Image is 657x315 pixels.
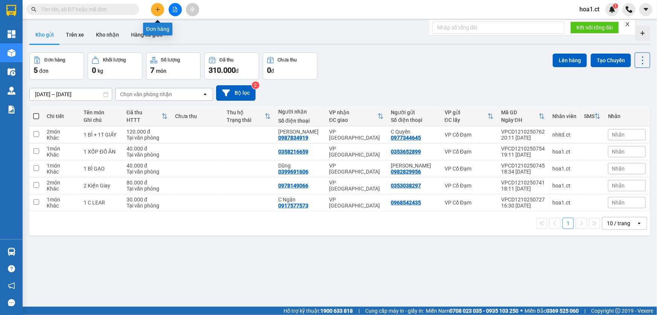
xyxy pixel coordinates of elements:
[236,68,239,74] span: đ
[155,7,160,12] span: plus
[151,3,164,16] button: plus
[90,26,125,44] button: Kho nhận
[31,7,37,12] span: search
[524,307,579,315] span: Miền Bắc
[625,22,630,27] span: close
[329,163,383,175] div: VP [GEOGRAPHIC_DATA]
[552,166,576,172] div: hoa1.ct
[501,152,545,158] div: 19:11 [DATE]
[84,149,119,155] div: 1 XỐP ĐỒ ĂN
[267,66,271,75] span: 0
[284,307,353,315] span: Hỗ trợ kỹ thuật:
[501,186,545,192] div: 18:11 [DATE]
[186,3,199,16] button: aim
[47,180,76,186] div: 2 món
[143,23,172,35] div: Đơn hàng
[552,113,576,119] div: Nhân viên
[643,6,649,13] span: caret-down
[84,183,119,189] div: 2 Kiện Giay
[47,113,76,119] div: Chi tiết
[552,149,576,155] div: hoa1.ct
[358,307,360,315] span: |
[84,109,119,115] div: Tên món
[8,30,15,38] img: dashboard-icon
[47,135,76,141] div: Khác
[450,308,518,314] strong: 0708 023 035 - 0935 103 250
[84,166,119,172] div: 1 BÌ GẠO
[591,54,631,67] button: Tạo Chuyến
[227,117,265,123] div: Trạng thái
[562,218,574,229] button: 1
[584,113,595,119] div: SMS
[635,26,650,41] div: Tạo kho hàng mới
[607,220,630,227] div: 10 / trang
[391,135,421,141] div: 0977344645
[612,132,625,138] span: Nhãn
[123,106,171,126] th: Toggle SortBy
[278,163,322,169] div: Dũng
[570,22,619,34] button: Kết nối tổng đài
[92,66,96,75] span: 0
[271,68,274,74] span: đ
[88,52,142,80] button: Khối lượng0kg
[146,52,201,80] button: Số lượng7món
[6,5,16,16] img: logo-vxr
[426,307,518,315] span: Miền Nam
[8,248,15,256] img: warehouse-icon
[204,52,259,80] button: Đã thu310.000đ
[329,180,383,192] div: VP [GEOGRAPHIC_DATA]
[278,135,308,141] div: 0987834919
[39,68,49,74] span: đơn
[278,129,322,135] div: Kim Dung
[190,7,195,12] span: aim
[501,146,545,152] div: VPCD1210250754
[202,91,208,97] svg: open
[127,169,168,175] div: Tại văn phòng
[552,183,576,189] div: hoa1.ct
[584,307,585,315] span: |
[8,87,15,95] img: warehouse-icon
[120,91,172,98] div: Chọn văn phòng nhận
[391,149,421,155] div: 0353652899
[127,135,168,141] div: Tại văn phòng
[445,132,494,138] div: VP Cổ Đạm
[175,113,219,119] div: Chưa thu
[329,197,383,209] div: VP [GEOGRAPHIC_DATA]
[445,200,494,206] div: VP Cổ Đạm
[441,106,497,126] th: Toggle SortBy
[329,109,377,115] div: VP nhận
[329,117,377,123] div: ĐC giao
[161,57,180,63] div: Số lượng
[127,152,168,158] div: Tại văn phòng
[278,203,308,209] div: 0917577573
[278,109,322,115] div: Người nhận
[613,3,618,9] sup: 1
[84,200,119,206] div: 1 C LEAR
[127,163,168,169] div: 40.000 đ
[391,129,437,135] div: C Quyên
[497,106,549,126] th: Toggle SortBy
[8,299,15,306] span: message
[445,109,488,115] div: VP gửi
[127,117,162,123] div: HTTT
[44,57,65,63] div: Đơn hàng
[84,132,119,138] div: 1 BÌ + 1T GIẤY
[325,106,387,126] th: Toggle SortBy
[127,129,168,135] div: 120.000 đ
[47,197,76,203] div: 1 món
[636,220,642,226] svg: open
[501,109,539,115] div: Mã GD
[278,118,322,124] div: Số điện thoại
[216,85,256,101] button: Bộ lọc
[391,109,437,115] div: Người gửi
[576,23,613,32] span: Kết nối tổng đài
[546,308,579,314] strong: 0369 525 060
[612,183,625,189] span: Nhãn
[580,106,604,126] th: Toggle SortBy
[47,186,76,192] div: Khác
[612,200,625,206] span: Nhãn
[501,129,545,135] div: VPCD1210250762
[391,163,437,169] div: Dì Nguyệt
[60,26,90,44] button: Trên xe
[8,68,15,76] img: warehouse-icon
